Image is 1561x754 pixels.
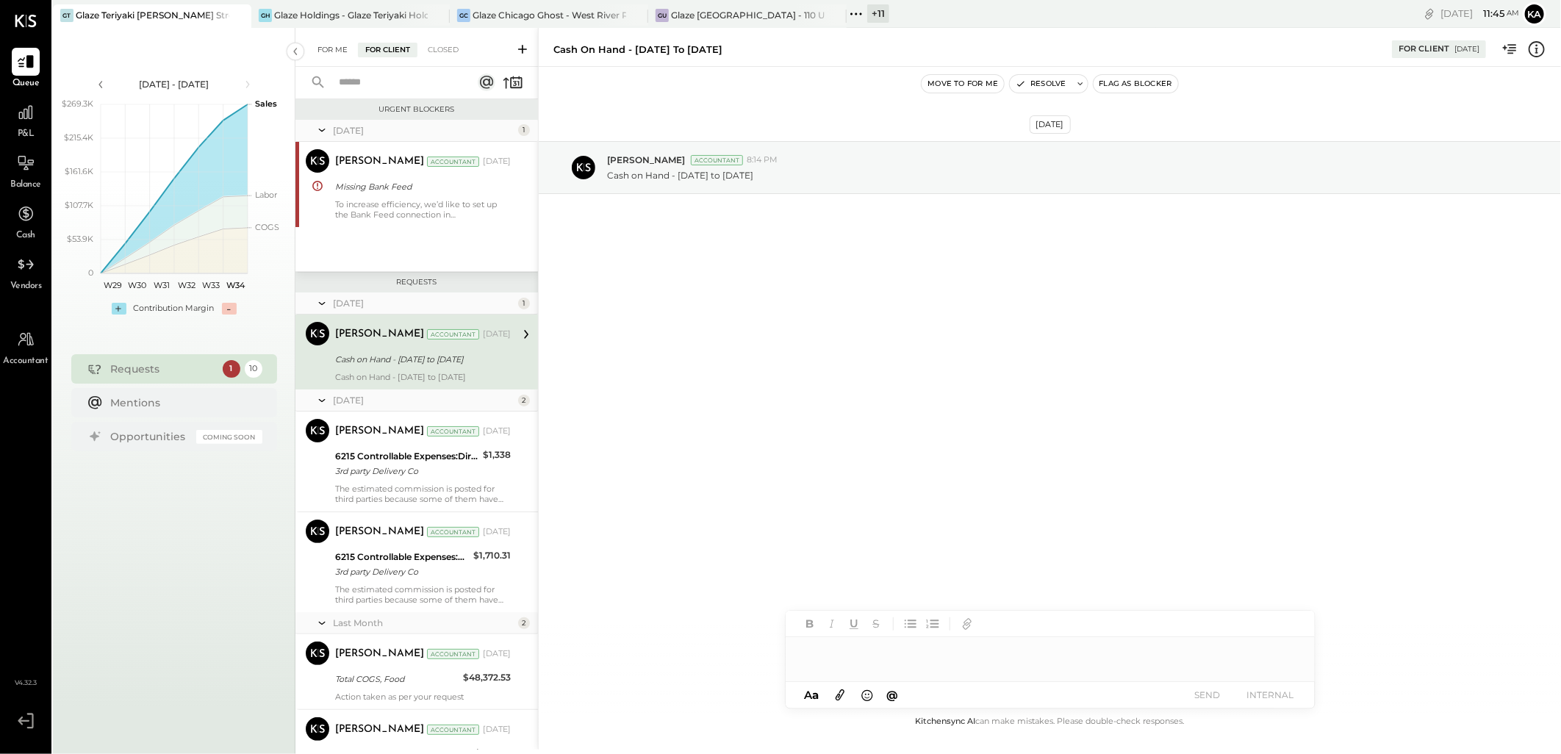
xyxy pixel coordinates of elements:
[335,199,511,220] div: To increase efficiency, we’d like to set up the Bank Feed connection in [GEOGRAPHIC_DATA]. Please...
[427,725,479,735] div: Accountant
[1,149,51,192] a: Balance
[1178,685,1237,705] button: SEND
[112,303,126,315] div: +
[420,43,466,57] div: Closed
[335,352,506,367] div: Cash on Hand - [DATE] to [DATE]
[333,124,514,137] div: [DATE]
[333,297,514,309] div: [DATE]
[335,722,424,737] div: [PERSON_NAME]
[866,614,886,633] button: Strikethrough
[154,280,170,290] text: W31
[333,394,514,406] div: [DATE]
[255,190,277,200] text: Labor
[518,298,530,309] div: 1
[335,327,424,342] div: [PERSON_NAME]
[747,154,778,166] span: 8:14 PM
[12,77,40,90] span: Queue
[335,484,511,504] div: The estimated commission is posted for third parties because some of them have past balances. We ...
[1422,6,1437,21] div: copy link
[223,360,240,378] div: 1
[427,426,479,437] div: Accountant
[335,550,469,564] div: 6215 Controllable Expenses:Direct Operating Expenses:Transaction Related Expenses:3rd Party Deliv...
[335,424,424,439] div: [PERSON_NAME]
[303,104,531,115] div: Urgent Blockers
[65,166,93,176] text: $161.6K
[177,280,195,290] text: W32
[607,169,753,182] p: Cash on Hand - [DATE] to [DATE]
[427,329,479,340] div: Accountant
[844,614,864,633] button: Underline
[335,672,459,686] div: Total COGS, Food
[922,75,1004,93] button: Move to for me
[335,525,424,539] div: [PERSON_NAME]
[867,4,889,23] div: + 11
[901,614,920,633] button: Unordered List
[335,464,478,478] div: 3rd party Delivery Co
[427,649,479,659] div: Accountant
[483,328,511,340] div: [DATE]
[473,548,511,563] div: $1,710.31
[255,98,277,109] text: Sales
[923,614,942,633] button: Ordered List
[483,448,511,462] div: $1,338
[111,395,255,410] div: Mentions
[886,688,898,702] span: @
[958,614,977,633] button: Add URL
[483,526,511,538] div: [DATE]
[333,617,514,629] div: Last Month
[1,200,51,243] a: Cash
[335,179,506,194] div: Missing Bank Feed
[335,692,511,702] div: Action taken as per your request
[656,9,669,22] div: GU
[335,564,469,579] div: 3rd party Delivery Co
[1,98,51,141] a: P&L
[1399,43,1449,55] div: For Client
[1010,75,1072,93] button: Resolve
[1523,2,1546,26] button: Ka
[1241,685,1300,705] button: INTERNAL
[800,614,819,633] button: Bold
[473,9,626,21] div: Glaze Chicago Ghost - West River Rice LLC
[518,617,530,629] div: 2
[4,355,49,368] span: Accountant
[800,687,824,703] button: Aa
[1,48,51,90] a: Queue
[255,222,279,232] text: COGS
[76,9,229,21] div: Glaze Teriyaki [PERSON_NAME] Street - [PERSON_NAME] River [PERSON_NAME] LLC
[60,9,73,22] div: GT
[111,362,215,376] div: Requests
[62,98,93,109] text: $269.3K
[111,429,189,444] div: Opportunities
[67,234,93,244] text: $53.9K
[134,303,215,315] div: Contribution Margin
[1,251,51,293] a: Vendors
[1094,75,1178,93] button: Flag as Blocker
[65,200,93,210] text: $107.7K
[335,647,424,661] div: [PERSON_NAME]
[882,686,902,704] button: @
[427,527,479,537] div: Accountant
[812,688,819,702] span: a
[483,426,511,437] div: [DATE]
[518,395,530,406] div: 2
[335,154,424,169] div: [PERSON_NAME]
[259,9,272,22] div: GH
[335,449,478,464] div: 6215 Controllable Expenses:Direct Operating Expenses:Transaction Related Expenses:3rd Party Deliv...
[553,43,722,57] div: Cash on Hand - [DATE] to [DATE]
[16,229,35,243] span: Cash
[88,268,93,278] text: 0
[10,280,42,293] span: Vendors
[128,280,146,290] text: W30
[1440,7,1519,21] div: [DATE]
[1,326,51,368] a: Accountant
[457,9,470,22] div: GC
[1030,115,1071,134] div: [DATE]
[483,724,511,736] div: [DATE]
[18,128,35,141] span: P&L
[822,614,841,633] button: Italic
[1454,44,1479,54] div: [DATE]
[335,584,511,605] div: The estimated commission is posted for third parties because some of them have past balances. We ...
[303,277,531,287] div: Requests
[518,124,530,136] div: 1
[222,303,237,315] div: -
